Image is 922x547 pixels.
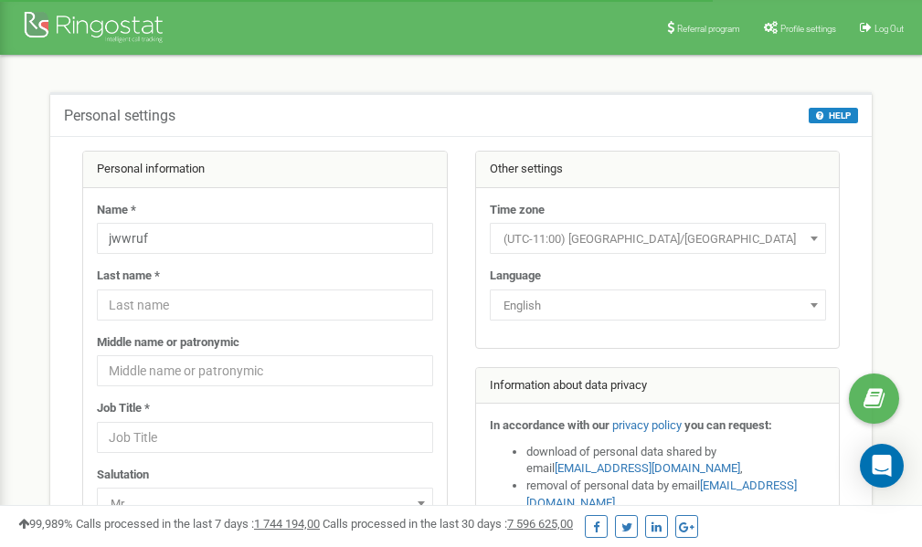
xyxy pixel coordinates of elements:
label: Name * [97,202,136,219]
span: (UTC-11:00) Pacific/Midway [496,226,820,252]
h5: Personal settings [64,108,175,124]
span: Profile settings [780,24,836,34]
button: HELP [809,108,858,123]
label: Last name * [97,268,160,285]
strong: you can request: [684,418,772,432]
strong: In accordance with our [490,418,609,432]
span: Calls processed in the last 7 days : [76,517,320,531]
input: Name [97,223,433,254]
div: Other settings [476,152,840,188]
label: Salutation [97,467,149,484]
div: Personal information [83,152,447,188]
div: Information about data privacy [476,368,840,405]
li: download of personal data shared by email , [526,444,826,478]
a: privacy policy [612,418,682,432]
span: Mr. [103,491,427,517]
span: English [490,289,826,321]
span: Mr. [97,488,433,519]
u: 7 596 625,00 [507,517,573,531]
li: removal of personal data by email , [526,478,826,511]
span: Referral program [677,24,740,34]
u: 1 744 194,00 [254,517,320,531]
input: Last name [97,289,433,321]
span: 99,989% [18,517,73,531]
input: Job Title [97,422,433,453]
span: Calls processed in the last 30 days : [323,517,573,531]
input: Middle name or patronymic [97,355,433,386]
label: Language [490,268,541,285]
a: [EMAIL_ADDRESS][DOMAIN_NAME] [555,461,740,475]
label: Job Title * [97,400,150,417]
label: Time zone [490,202,545,219]
span: Log Out [874,24,904,34]
label: Middle name or patronymic [97,334,239,352]
div: Open Intercom Messenger [860,444,904,488]
span: English [496,293,820,319]
span: (UTC-11:00) Pacific/Midway [490,223,826,254]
